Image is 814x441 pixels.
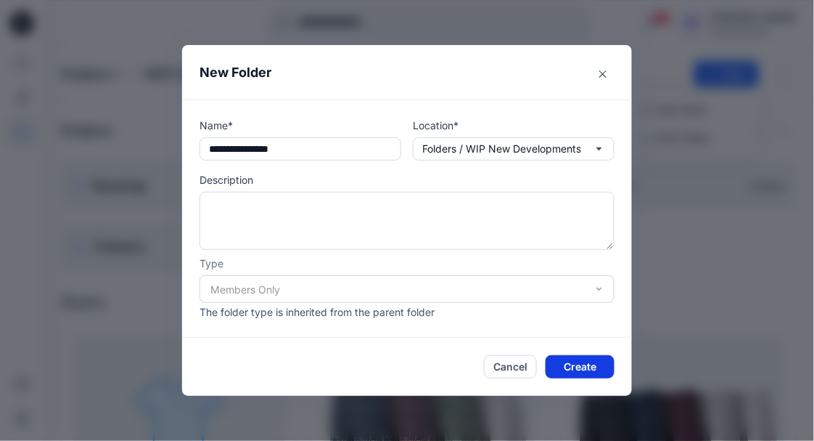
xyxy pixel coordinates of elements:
button: Create [546,355,614,379]
p: Folders / WIP New Developments [422,141,581,157]
button: Cancel [484,355,537,379]
p: Type [200,256,614,271]
p: Location* [413,118,614,133]
header: New Folder [182,45,632,100]
button: Close [591,62,614,86]
button: Folders / WIP New Developments [413,137,614,161]
p: The folder type is inherited from the parent folder [200,304,614,320]
p: Description [200,172,614,187]
p: Name* [200,118,401,133]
